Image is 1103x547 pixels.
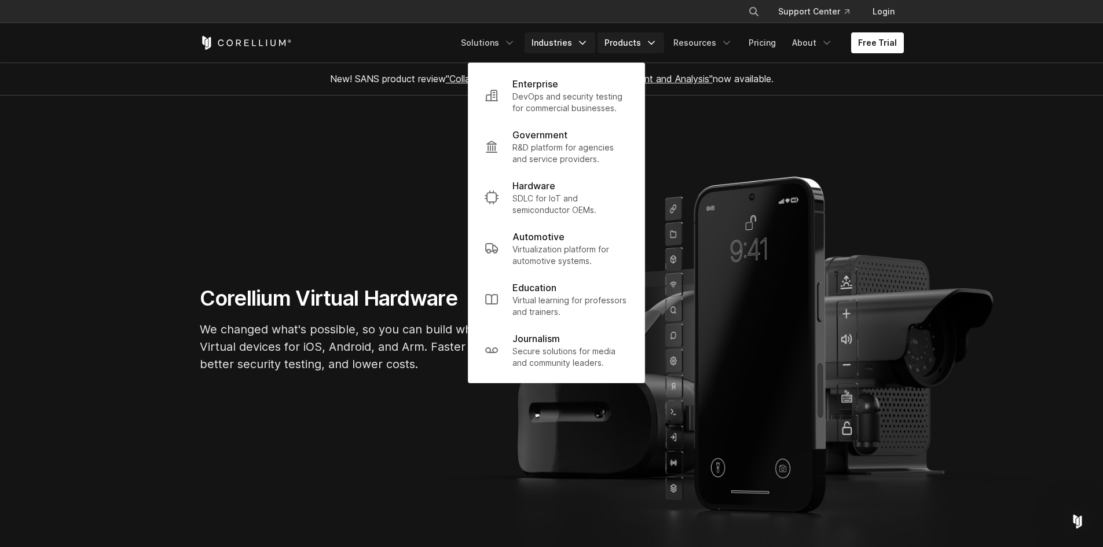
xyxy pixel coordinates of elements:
p: Education [512,281,556,295]
h1: Corellium Virtual Hardware [200,285,547,311]
span: New! SANS product review now available. [330,73,774,85]
a: About [785,32,840,53]
iframe: Intercom live chat [1064,508,1091,535]
p: Enterprise [512,77,558,91]
a: Automotive Virtualization platform for automotive systems. [475,223,637,274]
p: DevOps and security testing for commercial businesses. [512,91,628,114]
a: "Collaborative Mobile App Security Development and Analysis" [446,73,713,85]
a: Products [598,32,664,53]
a: Journalism Secure solutions for media and community leaders. [475,325,637,376]
a: Industries [525,32,595,53]
a: Pricing [742,32,783,53]
a: Support Center [769,1,859,22]
a: Solutions [454,32,522,53]
a: Login [863,1,904,22]
p: Government [512,128,567,142]
div: Navigation Menu [454,32,904,53]
div: Navigation Menu [734,1,904,22]
a: Enterprise DevOps and security testing for commercial businesses. [475,70,637,121]
p: Automotive [512,230,565,244]
p: SDLC for IoT and semiconductor OEMs. [512,193,628,216]
p: We changed what's possible, so you can build what's next. Virtual devices for iOS, Android, and A... [200,321,547,373]
p: Secure solutions for media and community leaders. [512,346,628,369]
p: Virtualization platform for automotive systems. [512,244,628,267]
p: Virtual learning for professors and trainers. [512,295,628,318]
button: Search [743,1,764,22]
a: Corellium Home [200,36,292,50]
a: Hardware SDLC for IoT and semiconductor OEMs. [475,172,637,223]
a: Education Virtual learning for professors and trainers. [475,274,637,325]
a: Free Trial [851,32,904,53]
a: Government R&D platform for agencies and service providers. [475,121,637,172]
p: R&D platform for agencies and service providers. [512,142,628,165]
p: Journalism [512,332,560,346]
a: Resources [666,32,739,53]
p: Hardware [512,179,555,193]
